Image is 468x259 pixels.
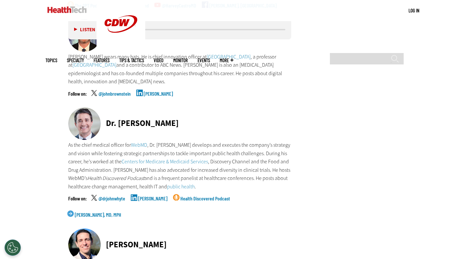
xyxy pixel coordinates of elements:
p: As the chief medical officer for , Dr. [PERSON_NAME] develops and executes the company’s strategy... [68,141,291,191]
a: Log in [409,7,419,13]
div: Dr. [PERSON_NAME] [106,119,179,127]
a: [PERSON_NAME] [144,91,173,107]
a: Health Discovered Podcast [180,196,230,212]
div: Cookies Settings [5,239,21,256]
span: More [220,58,233,63]
img: Home [47,7,87,13]
a: WebMD [131,142,147,148]
button: Open Preferences [5,239,21,256]
a: Events [198,58,210,63]
a: @drjohnwhyte [98,196,125,212]
a: Video [154,58,163,63]
a: [PERSON_NAME], MD, MPH [75,212,121,228]
a: @johnbrownstein [98,91,131,107]
a: public health [167,183,195,190]
em: Health Discovered Podcast [87,175,144,182]
span: Topics [45,58,57,63]
a: Features [94,58,110,63]
a: Centers for Medicare & Medicaid Services [122,158,208,165]
span: Specialty [67,58,84,63]
a: CDW [97,43,145,50]
a: [PERSON_NAME] [138,196,167,212]
img: Dr. John Whyte [68,107,101,140]
div: [PERSON_NAME] [106,240,167,249]
a: MonITor [173,58,188,63]
a: Tips & Tactics [119,58,144,63]
div: User menu [409,7,419,14]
